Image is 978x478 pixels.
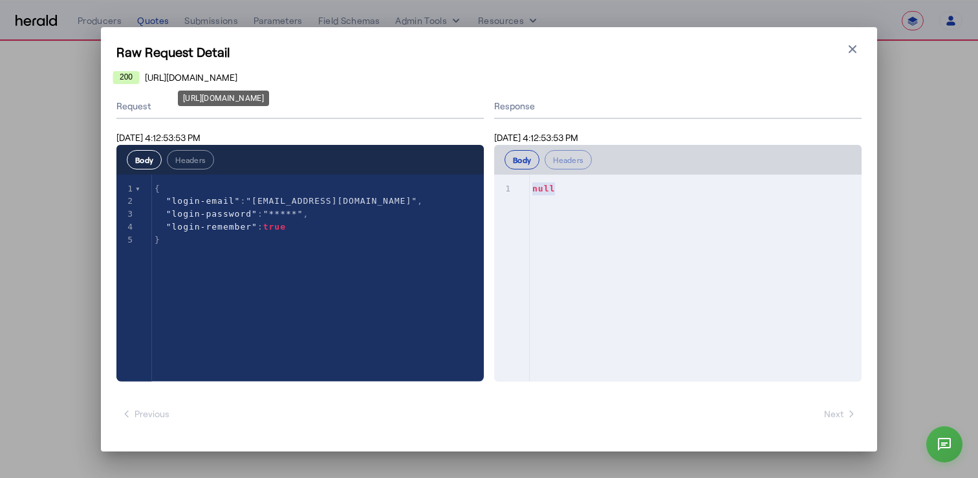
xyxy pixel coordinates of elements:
button: Body [127,150,162,169]
span: [DATE] 4:12:53:53 PM [494,132,578,143]
div: 2 [116,195,135,208]
div: 4 [116,221,135,234]
button: Next [819,402,862,426]
button: Headers [545,150,592,169]
span: "login-password" [166,209,257,219]
span: Previous [122,407,169,420]
span: null [532,184,555,193]
span: Next [824,407,856,420]
div: 1 [494,182,513,195]
div: 3 [116,208,135,221]
span: { [155,184,160,193]
span: "login-remember" [166,222,257,232]
span: true [263,222,286,232]
span: [URL][DOMAIN_NAME] [145,71,237,84]
span: "[EMAIL_ADDRESS][DOMAIN_NAME]" [246,196,417,206]
span: : , [155,196,423,206]
span: "login-email" [166,196,241,206]
span: : [155,222,286,232]
button: Previous [116,402,175,426]
span: [DATE] 4:12:53:53 PM [116,132,201,143]
span: : , [155,209,309,219]
div: 5 [116,234,135,246]
span: } [155,235,160,244]
button: Body [505,150,539,169]
text: 200 [120,72,133,81]
button: Headers [167,150,214,169]
div: Request [116,94,484,119]
h1: Raw Request Detail [116,43,862,61]
div: [URL][DOMAIN_NAME] [178,91,269,106]
div: Response [494,100,862,113]
div: 1 [116,182,135,195]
